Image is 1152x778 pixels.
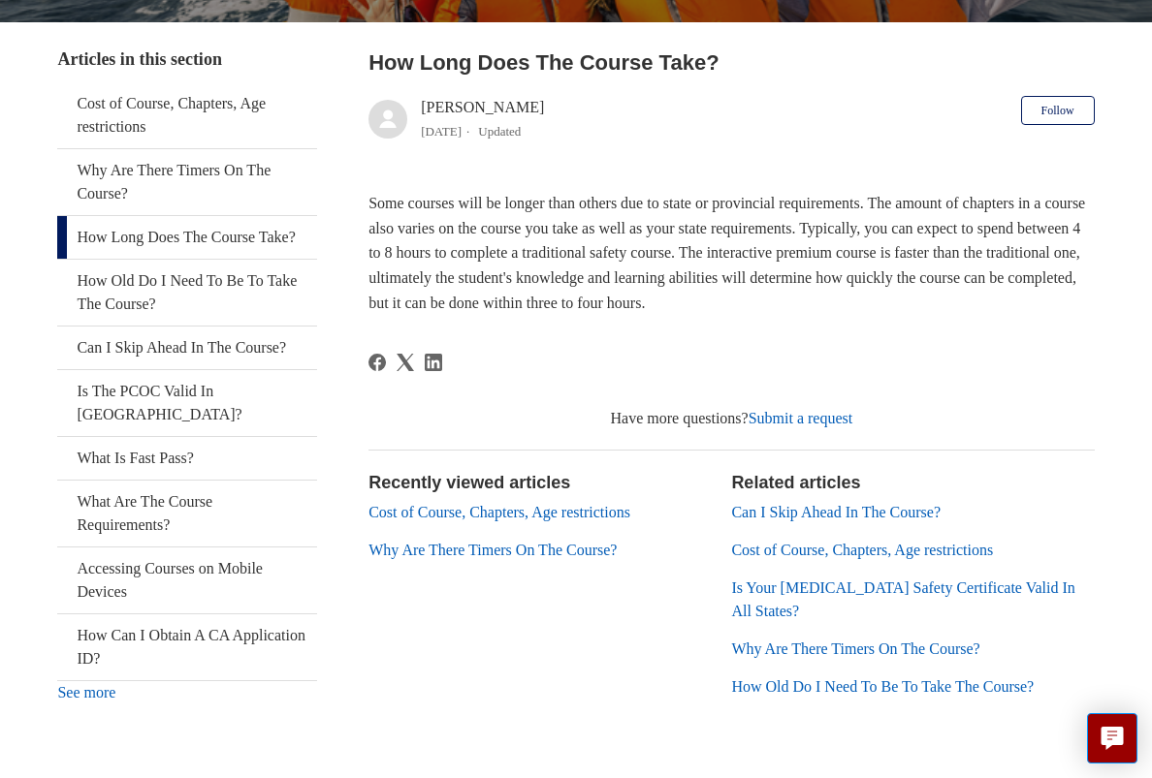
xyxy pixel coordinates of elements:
[368,47,1094,78] h2: How Long Does The Course Take?
[368,354,386,371] svg: Share this page on Facebook
[57,82,316,148] a: Cost of Course, Chapters, Age restrictions
[57,49,221,69] span: Articles in this section
[57,547,316,613] a: Accessing Courses on Mobile Devices
[731,470,1094,496] h2: Related articles
[731,504,941,520] a: Can I Skip Ahead In The Course?
[397,354,414,371] a: X Corp
[57,149,316,215] a: Why Are There Timers On The Course?
[57,370,316,436] a: Is The PCOC Valid In [GEOGRAPHIC_DATA]?
[368,504,630,520] a: Cost of Course, Chapters, Age restrictions
[368,542,617,558] a: Why Are There Timers On The Course?
[368,191,1094,315] p: Some courses will be longer than others due to state or provincial requirements. The amount of ch...
[57,684,115,700] a: See more
[368,354,386,371] a: Facebook
[421,96,544,142] div: [PERSON_NAME]
[425,354,442,371] a: LinkedIn
[57,614,316,680] a: How Can I Obtain A CA Application ID?
[478,124,521,139] li: Updated
[57,437,316,480] a: What Is Fast Pass?
[731,678,1034,695] a: How Old Do I Need To Be To Take The Course?
[57,481,316,546] a: What Are The Course Requirements?
[421,124,462,139] time: 03/21/2024, 08:28
[731,640,979,657] a: Why Are There Timers On The Course?
[368,407,1094,430] div: Have more questions?
[749,410,853,426] a: Submit a request
[1087,713,1137,763] button: Live chat
[57,327,316,369] a: Can I Skip Ahead In The Course?
[731,579,1074,619] a: Is Your [MEDICAL_DATA] Safety Certificate Valid In All States?
[397,354,414,371] svg: Share this page on X Corp
[1021,96,1095,125] button: Follow Article
[57,260,316,326] a: How Old Do I Need To Be To Take The Course?
[57,216,316,259] a: How Long Does The Course Take?
[731,542,993,558] a: Cost of Course, Chapters, Age restrictions
[425,354,442,371] svg: Share this page on LinkedIn
[368,470,712,496] h2: Recently viewed articles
